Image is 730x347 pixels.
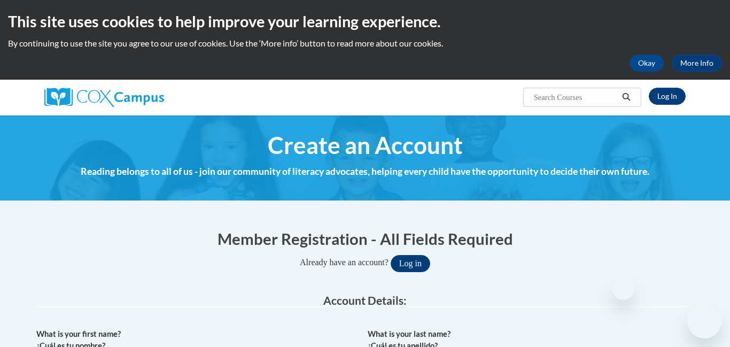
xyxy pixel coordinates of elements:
[533,91,618,104] input: Search Courses
[36,165,694,179] h4: Reading belongs to all of us - join our community of literacy advocates, helping every child have...
[649,88,686,105] a: Log In
[672,55,722,72] a: More Info
[391,255,430,272] button: Log in
[630,55,664,72] button: Okay
[36,228,694,250] h1: Member Registration - All Fields Required
[268,131,463,159] span: Create an Account
[8,11,722,32] h2: This site uses cookies to help improve your learning experience.
[612,279,634,300] iframe: Close message
[300,258,389,267] span: Already have an account?
[687,304,721,338] iframe: Button to launch messaging window
[618,91,634,104] button: Search
[8,37,722,49] p: By continuing to use the site you agree to our use of cookies. Use the ‘More info’ button to read...
[323,294,407,307] span: Account Details:
[44,88,164,107] img: Cox Campus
